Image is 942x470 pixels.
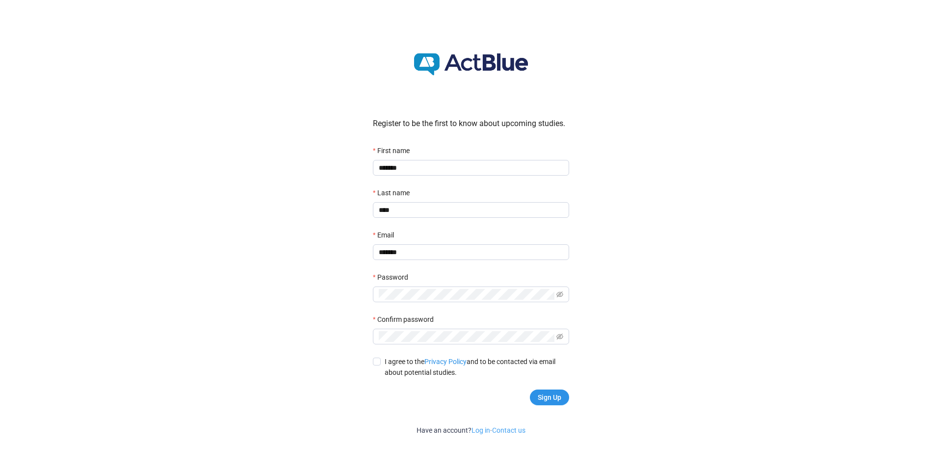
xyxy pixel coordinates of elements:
input: Email [373,244,569,260]
label: Email [373,230,394,240]
label: Last name [373,187,410,198]
label: First name [373,145,410,156]
a: Privacy Policy [424,358,467,366]
div: Have an account? · [417,417,525,436]
label: Password [373,272,408,283]
a: Contact us [492,426,525,434]
button: Sign Up [530,390,569,405]
input: First name [373,160,569,176]
a: Log in [471,426,490,434]
input: Last name [373,202,569,218]
input: Confirm password [379,331,554,342]
span: eye-invisible [556,333,563,340]
label: Confirm password [373,314,434,325]
input: Password [379,289,554,300]
span: eye-invisible [556,291,563,298]
div: Register to be the first to know about upcoming studies. [373,117,569,130]
span: I agree to the and to be contacted via email about potential studies. [381,356,569,378]
img: Logo [392,34,549,90]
